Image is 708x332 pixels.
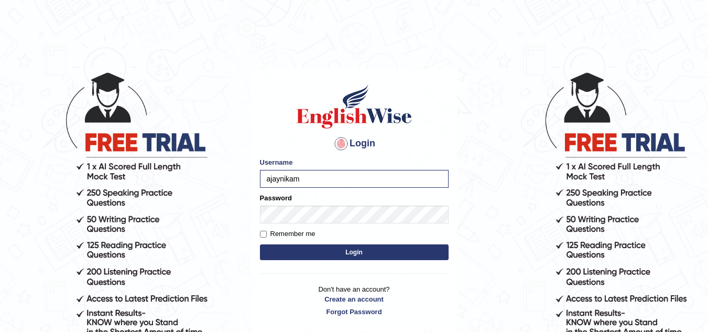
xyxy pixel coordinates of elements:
[260,284,449,317] p: Don't have an account?
[295,83,414,130] img: Logo of English Wise sign in for intelligent practice with AI
[260,231,267,238] input: Remember me
[260,135,449,152] h4: Login
[260,307,449,317] a: Forgot Password
[260,193,292,203] label: Password
[260,244,449,260] button: Login
[260,229,315,239] label: Remember me
[260,157,293,167] label: Username
[260,294,449,304] a: Create an account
